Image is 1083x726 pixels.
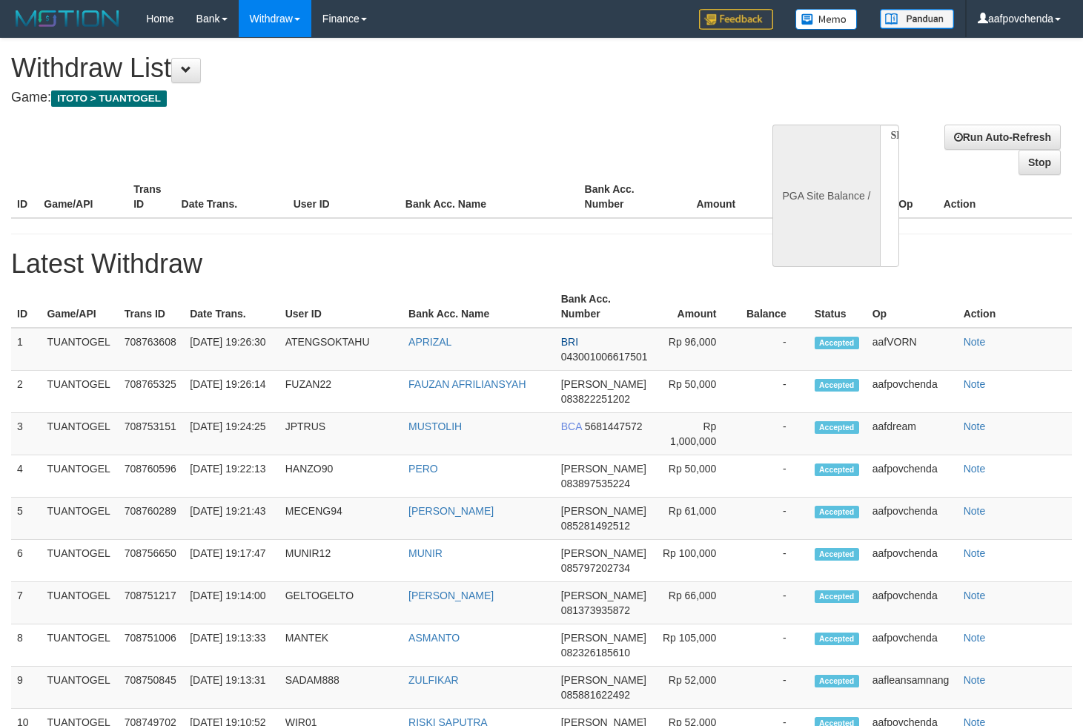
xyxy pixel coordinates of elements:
td: [DATE] 19:13:31 [184,667,279,709]
td: - [738,498,808,540]
th: Trans ID [127,176,175,218]
div: PGA Site Balance / [772,125,879,267]
a: Run Auto-Refresh [944,125,1061,150]
td: - [738,413,808,455]
td: 5 [11,498,41,540]
td: - [738,624,808,667]
td: 708756650 [119,540,185,582]
td: 6 [11,540,41,582]
span: [PERSON_NAME] [561,463,646,475]
span: 083897535224 [561,478,630,489]
td: Rp 52,000 [656,667,738,709]
td: [DATE] 19:26:14 [184,371,279,413]
span: 085281492512 [561,520,630,532]
th: User ID [279,286,403,328]
td: [DATE] 19:24:25 [184,413,279,455]
td: 4 [11,455,41,498]
td: Rp 66,000 [656,582,738,624]
td: Rp 1,000,000 [656,413,738,455]
th: Op [867,286,958,328]
td: TUANTOGEL [41,498,118,540]
th: Bank Acc. Name [403,286,555,328]
a: Note [964,547,986,559]
span: 085797202734 [561,562,630,574]
td: ATENGSOKTAHU [279,328,403,371]
img: Button%20Memo.svg [795,9,858,30]
a: Note [964,420,986,432]
td: aafpovchenda [867,624,958,667]
span: 081373935872 [561,604,630,616]
td: Rp 61,000 [656,498,738,540]
a: [PERSON_NAME] [408,505,494,517]
span: Accepted [815,421,859,434]
td: aafleansamnang [867,667,958,709]
th: Date Trans. [184,286,279,328]
td: TUANTOGEL [41,667,118,709]
td: 1 [11,328,41,371]
td: 708763608 [119,328,185,371]
td: TUANTOGEL [41,455,118,498]
td: [DATE] 19:14:00 [184,582,279,624]
th: Balance [758,176,840,218]
th: ID [11,286,41,328]
td: 708751006 [119,624,185,667]
th: Bank Acc. Name [400,176,579,218]
span: [PERSON_NAME] [561,505,646,517]
td: [DATE] 19:13:33 [184,624,279,667]
span: [PERSON_NAME] [561,590,646,601]
td: - [738,667,808,709]
a: Note [964,336,986,348]
span: 5681447572 [585,420,643,432]
a: Note [964,463,986,475]
h1: Withdraw List [11,53,707,83]
td: aafdream [867,413,958,455]
td: SADAM888 [279,667,403,709]
img: Feedback.jpg [699,9,773,30]
td: TUANTOGEL [41,582,118,624]
td: TUANTOGEL [41,624,118,667]
td: 708753151 [119,413,185,455]
td: aafpovchenda [867,371,958,413]
th: Bank Acc. Number [579,176,669,218]
td: 708751217 [119,582,185,624]
a: ASMANTO [408,632,460,644]
td: TUANTOGEL [41,413,118,455]
th: Status [809,286,867,328]
a: FAUZAN AFRILIANSYAH [408,378,526,390]
span: [PERSON_NAME] [561,378,646,390]
td: HANZO90 [279,455,403,498]
td: 708765325 [119,371,185,413]
td: MANTEK [279,624,403,667]
th: ID [11,176,38,218]
span: Accepted [815,548,859,561]
span: 083822251202 [561,393,630,405]
td: 2 [11,371,41,413]
span: 043001006617501 [561,351,648,363]
td: 7 [11,582,41,624]
span: [PERSON_NAME] [561,674,646,686]
th: Action [958,286,1072,328]
a: Note [964,590,986,601]
td: - [738,582,808,624]
td: Rp 50,000 [656,371,738,413]
td: TUANTOGEL [41,371,118,413]
th: Amount [668,176,758,218]
td: aafpovchenda [867,540,958,582]
td: 9 [11,667,41,709]
span: Accepted [815,506,859,518]
td: JPTRUS [279,413,403,455]
span: Accepted [815,337,859,349]
span: BCA [561,420,582,432]
td: 3 [11,413,41,455]
td: [DATE] 19:22:13 [184,455,279,498]
th: Action [938,176,1072,218]
th: Amount [656,286,738,328]
a: Stop [1019,150,1061,175]
td: Rp 105,000 [656,624,738,667]
span: [PERSON_NAME] [561,632,646,644]
td: - [738,371,808,413]
span: BRI [561,336,578,348]
a: Note [964,674,986,686]
a: APRIZAL [408,336,451,348]
td: aafpovchenda [867,498,958,540]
